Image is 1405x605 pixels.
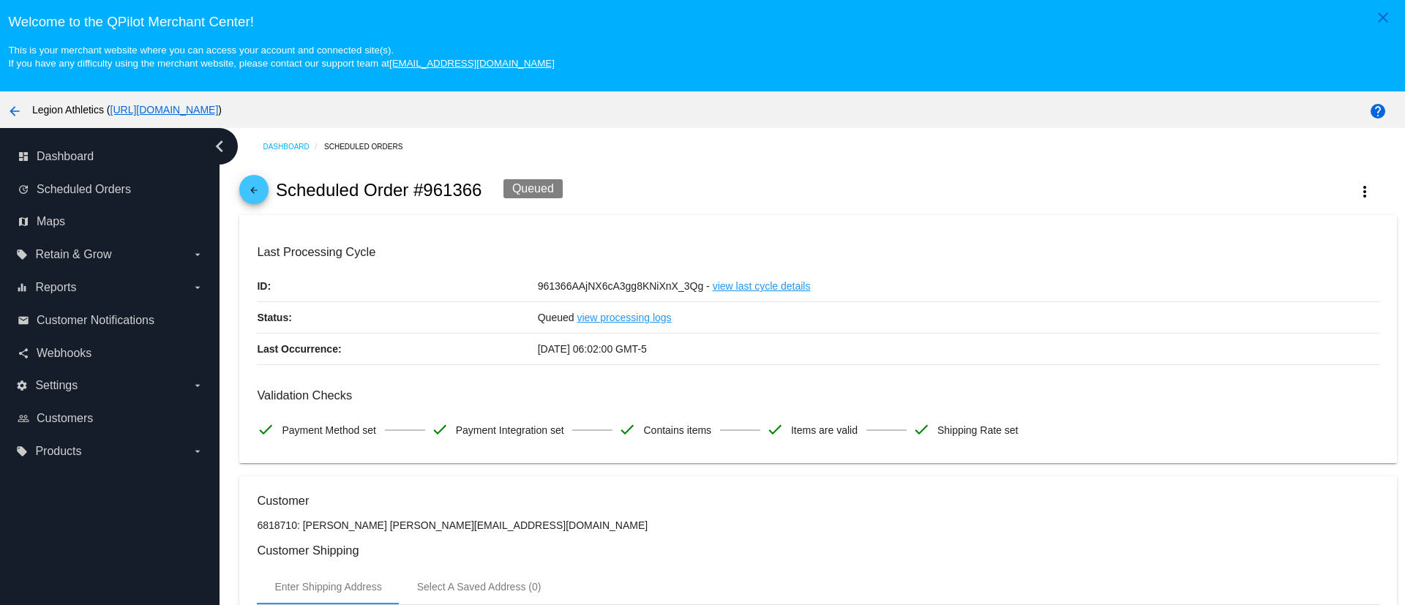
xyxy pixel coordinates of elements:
[37,412,93,425] span: Customers
[8,45,554,69] small: This is your merchant website where you can access your account and connected site(s). If you hav...
[37,347,91,360] span: Webhooks
[16,282,28,293] i: equalizer
[431,421,449,438] mat-icon: check
[913,421,930,438] mat-icon: check
[18,145,203,168] a: dashboard Dashboard
[37,183,131,196] span: Scheduled Orders
[18,347,29,359] i: share
[503,179,563,198] div: Queued
[110,104,219,116] a: [URL][DOMAIN_NAME]
[18,151,29,162] i: dashboard
[538,312,574,323] span: Queued
[257,271,537,301] p: ID:
[257,421,274,438] mat-icon: check
[18,216,29,228] i: map
[208,135,231,158] i: chevron_left
[35,248,111,261] span: Retain & Grow
[18,315,29,326] i: email
[257,334,537,364] p: Last Occurrence:
[937,415,1019,446] span: Shipping Rate set
[417,581,542,593] div: Select A Saved Address (0)
[192,446,203,457] i: arrow_drop_down
[257,245,1379,259] h3: Last Processing Cycle
[577,302,671,333] a: view processing logs
[16,380,28,391] i: settings
[35,445,81,458] span: Products
[16,249,28,260] i: local_offer
[18,413,29,424] i: people_outline
[263,135,324,158] a: Dashboard
[456,415,564,446] span: Payment Integration set
[18,407,203,430] a: people_outline Customers
[1369,102,1387,120] mat-icon: help
[643,415,711,446] span: Contains items
[192,282,203,293] i: arrow_drop_down
[8,14,1396,30] h3: Welcome to the QPilot Merchant Center!
[35,281,76,294] span: Reports
[245,185,263,203] mat-icon: arrow_back
[18,309,203,332] a: email Customer Notifications
[257,388,1379,402] h3: Validation Checks
[1356,183,1374,200] mat-icon: more_vert
[37,150,94,163] span: Dashboard
[257,302,537,333] p: Status:
[1374,9,1392,26] mat-icon: close
[282,415,375,446] span: Payment Method set
[538,343,647,355] span: [DATE] 06:02:00 GMT-5
[324,135,416,158] a: Scheduled Orders
[538,280,710,292] span: 961366AAjNX6cA3gg8KNiXnX_3Qg -
[6,102,23,120] mat-icon: arrow_back
[257,519,1379,531] p: 6818710: [PERSON_NAME] [PERSON_NAME][EMAIL_ADDRESS][DOMAIN_NAME]
[766,421,784,438] mat-icon: check
[37,314,154,327] span: Customer Notifications
[18,178,203,201] a: update Scheduled Orders
[37,215,65,228] span: Maps
[257,494,1379,508] h3: Customer
[18,342,203,365] a: share Webhooks
[18,184,29,195] i: update
[35,379,78,392] span: Settings
[16,446,28,457] i: local_offer
[192,380,203,391] i: arrow_drop_down
[618,421,636,438] mat-icon: check
[192,249,203,260] i: arrow_drop_down
[32,104,222,116] span: Legion Athletics ( )
[274,581,381,593] div: Enter Shipping Address
[276,180,482,200] h2: Scheduled Order #961366
[389,58,555,69] a: [EMAIL_ADDRESS][DOMAIN_NAME]
[791,415,858,446] span: Items are valid
[257,544,1379,557] h3: Customer Shipping
[18,210,203,233] a: map Maps
[713,271,811,301] a: view last cycle details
